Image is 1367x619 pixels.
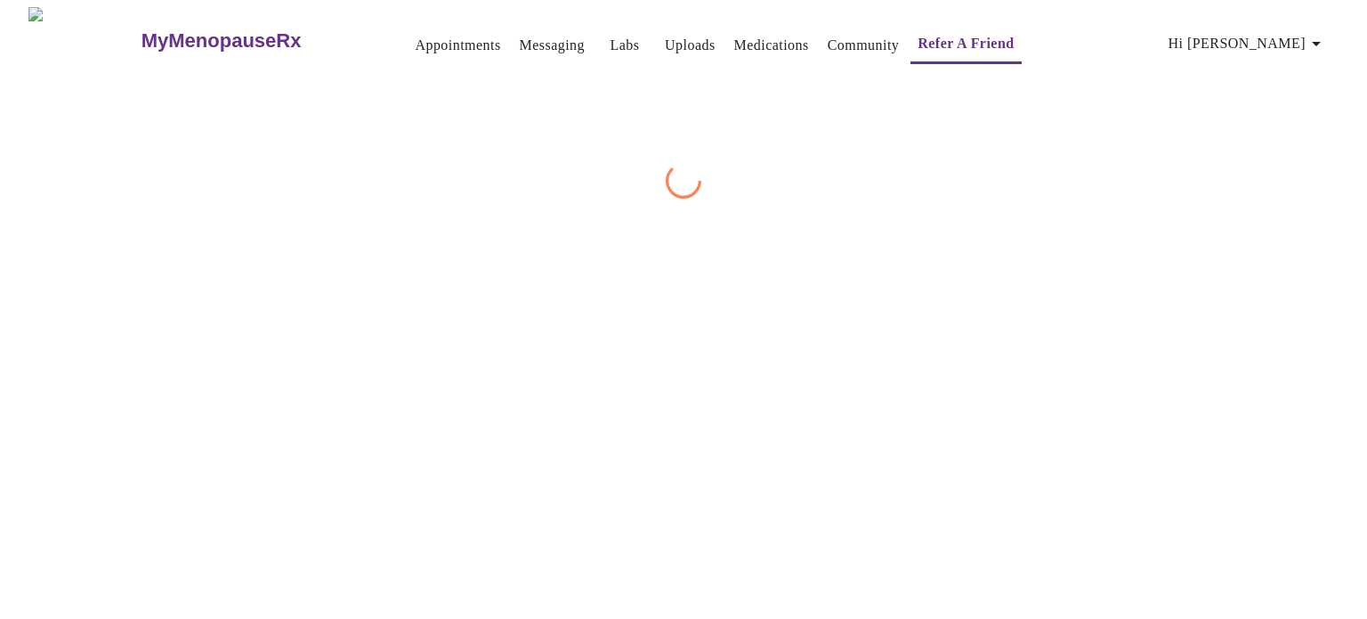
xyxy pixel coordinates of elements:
button: Appointments [408,28,507,63]
button: Uploads [658,28,723,63]
a: Labs [611,33,640,58]
a: Messaging [520,33,585,58]
button: Messaging [513,28,592,63]
button: Labs [596,28,653,63]
a: Refer a Friend [918,31,1014,56]
a: Community [828,33,900,58]
button: Medications [727,28,816,63]
img: MyMenopauseRx Logo [28,7,139,74]
span: Hi [PERSON_NAME] [1169,31,1327,56]
button: Refer a Friend [910,26,1021,64]
a: Medications [734,33,809,58]
a: MyMenopauseRx [139,10,372,72]
a: Appointments [415,33,500,58]
a: Uploads [665,33,716,58]
button: Community [821,28,907,63]
button: Hi [PERSON_NAME] [1161,26,1334,61]
h3: MyMenopauseRx [142,29,302,53]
